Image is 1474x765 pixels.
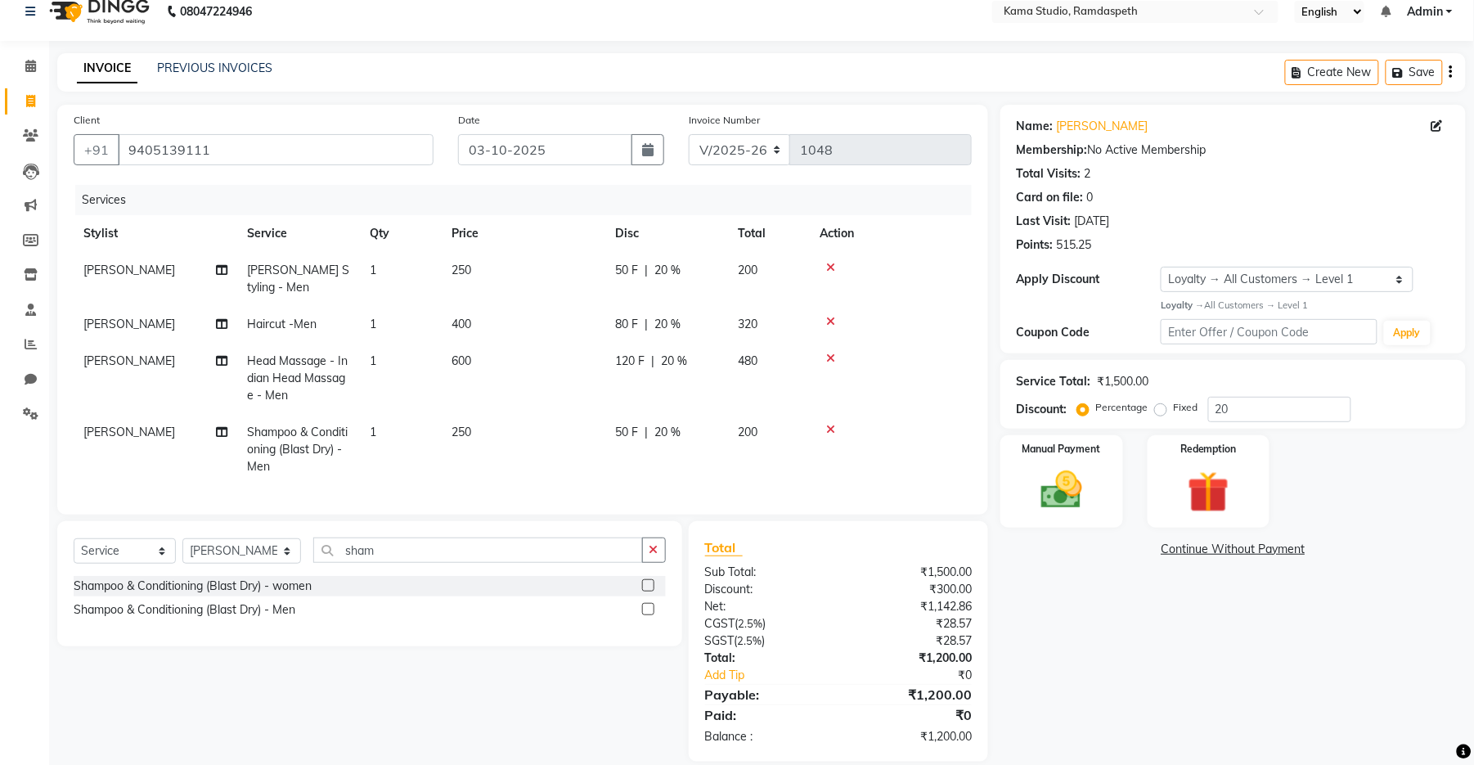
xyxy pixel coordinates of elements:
span: 80 F [615,316,638,333]
div: All Customers → Level 1 [1161,299,1449,313]
span: 1 [370,425,376,439]
div: Services [75,185,984,215]
div: ₹28.57 [838,615,984,632]
button: Apply [1384,321,1431,345]
span: SGST [705,633,735,648]
strong: Loyalty → [1161,299,1204,311]
div: Name: [1017,118,1054,135]
div: Total: [693,650,838,667]
input: Search by Name/Mobile/Email/Code [118,134,434,165]
button: +91 [74,134,119,165]
span: 20 % [654,262,681,279]
span: [PERSON_NAME] Styling - Men [247,263,349,295]
input: Enter Offer / Coupon Code [1161,319,1377,344]
button: Save [1386,60,1443,85]
span: | [645,316,648,333]
div: Shampoo & Conditioning (Blast Dry) - women [74,578,312,595]
span: 20 % [654,424,681,441]
div: ₹1,200.00 [838,728,984,745]
span: [PERSON_NAME] [83,353,175,368]
span: 200 [738,263,757,277]
span: 50 F [615,262,638,279]
span: 320 [738,317,757,331]
div: Total Visits: [1017,165,1081,182]
th: Qty [360,215,442,252]
span: 1 [370,317,376,331]
div: No Active Membership [1017,142,1449,159]
span: [PERSON_NAME] [83,263,175,277]
div: Card on file: [1017,189,1084,206]
span: 250 [452,425,471,439]
div: Discount: [693,581,838,598]
label: Invoice Number [689,113,760,128]
div: Sub Total: [693,564,838,581]
span: | [645,424,648,441]
span: Haircut -Men [247,317,317,331]
a: INVOICE [77,54,137,83]
th: Stylist [74,215,237,252]
div: Paid: [693,705,838,725]
span: 2.5% [739,617,763,630]
div: ₹0 [863,667,984,684]
div: [DATE] [1075,213,1110,230]
span: 20 % [661,353,687,370]
div: Apply Discount [1017,271,1161,288]
div: Service Total: [1017,373,1091,390]
span: 250 [452,263,471,277]
div: ₹28.57 [838,632,984,650]
a: PREVIOUS INVOICES [157,61,272,75]
img: _cash.svg [1028,466,1095,514]
img: _gift.svg [1175,466,1242,518]
div: ₹1,200.00 [838,650,984,667]
input: Search or Scan [313,538,643,563]
span: 2.5% [738,634,762,647]
div: ₹1,500.00 [1098,373,1149,390]
a: [PERSON_NAME] [1057,118,1148,135]
th: Price [442,215,605,252]
div: ₹1,500.00 [838,564,984,581]
span: CGST [705,616,735,631]
span: Admin [1407,3,1443,20]
span: Total [705,539,743,556]
th: Service [237,215,360,252]
div: Last Visit: [1017,213,1072,230]
span: 1 [370,263,376,277]
span: 120 F [615,353,645,370]
label: Date [458,113,480,128]
div: Shampoo & Conditioning (Blast Dry) - Men [74,601,295,619]
span: | [651,353,654,370]
span: [PERSON_NAME] [83,425,175,439]
span: Head Massage - Indian Head Massage - Men [247,353,348,403]
span: | [645,262,648,279]
label: Redemption [1180,442,1237,457]
div: Net: [693,598,838,615]
div: ₹300.00 [838,581,984,598]
div: ₹1,142.86 [838,598,984,615]
span: [PERSON_NAME] [83,317,175,331]
div: ( ) [693,615,838,632]
div: 0 [1087,189,1094,206]
div: Points: [1017,236,1054,254]
span: 400 [452,317,471,331]
th: Total [728,215,810,252]
th: Disc [605,215,728,252]
span: 1 [370,353,376,368]
th: Action [810,215,972,252]
span: 50 F [615,424,638,441]
div: ₹1,200.00 [838,685,984,704]
div: ₹0 [838,705,984,725]
div: 2 [1085,165,1091,182]
a: Continue Without Payment [1004,541,1463,558]
div: Payable: [693,685,838,704]
button: Create New [1285,60,1379,85]
span: 20 % [654,316,681,333]
label: Client [74,113,100,128]
div: Balance : [693,728,838,745]
span: 200 [738,425,757,439]
a: Add Tip [693,667,863,684]
div: Membership: [1017,142,1088,159]
div: Coupon Code [1017,324,1161,341]
label: Fixed [1174,400,1198,415]
div: ( ) [693,632,838,650]
div: Discount: [1017,401,1067,418]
